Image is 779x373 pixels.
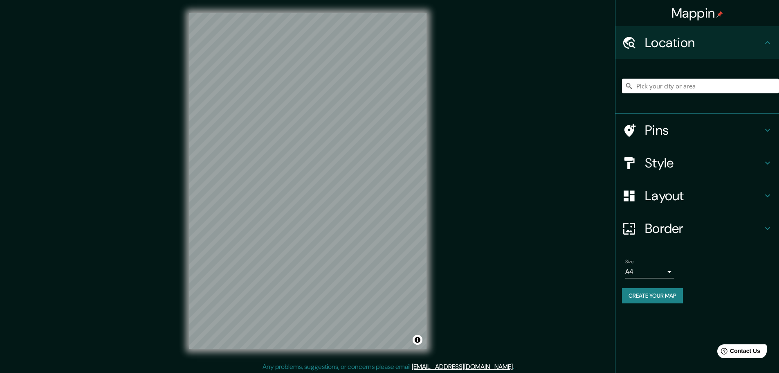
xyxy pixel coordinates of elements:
[645,188,763,204] h4: Layout
[615,26,779,59] div: Location
[645,155,763,171] h4: Style
[263,362,514,372] p: Any problems, suggestions, or concerns please email .
[645,34,763,51] h4: Location
[515,362,517,372] div: .
[625,265,674,278] div: A4
[514,362,515,372] div: .
[645,220,763,237] h4: Border
[706,341,770,364] iframe: Help widget launcher
[615,179,779,212] div: Layout
[716,11,723,18] img: pin-icon.png
[622,288,683,303] button: Create your map
[412,362,513,371] a: [EMAIL_ADDRESS][DOMAIN_NAME]
[622,79,779,93] input: Pick your city or area
[615,147,779,179] div: Style
[615,212,779,245] div: Border
[625,258,634,265] label: Size
[189,13,427,349] canvas: Map
[615,114,779,147] div: Pins
[645,122,763,138] h4: Pins
[413,335,422,345] button: Toggle attribution
[671,5,723,21] h4: Mappin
